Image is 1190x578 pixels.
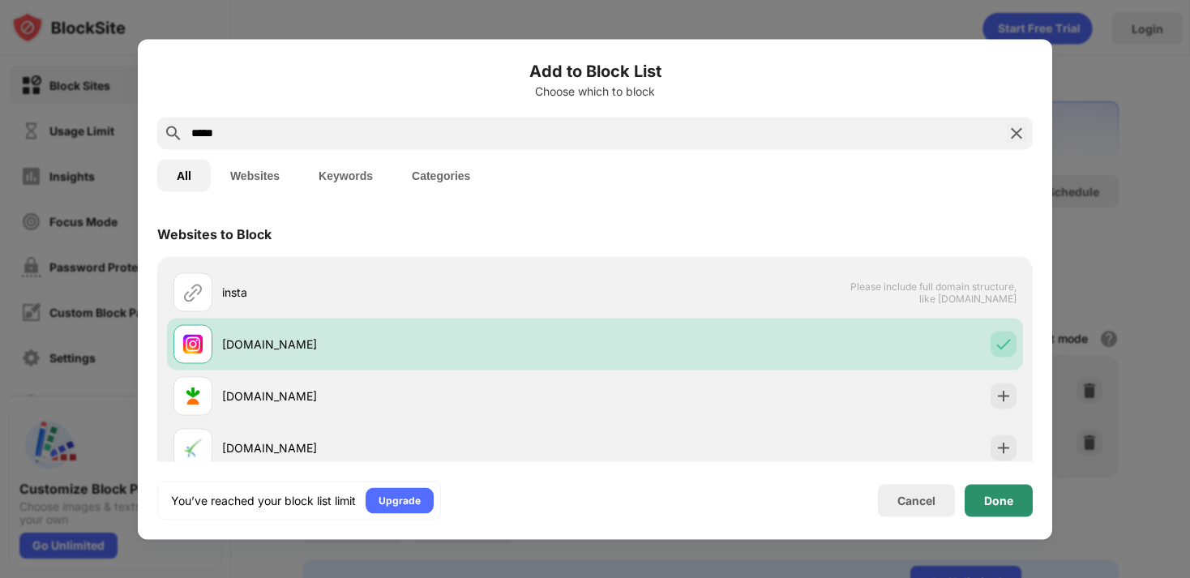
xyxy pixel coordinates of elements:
[379,492,421,508] div: Upgrade
[211,159,299,191] button: Websites
[171,492,356,508] div: You’ve reached your block list limit
[222,387,595,405] div: [DOMAIN_NAME]
[984,494,1013,507] div: Done
[299,159,392,191] button: Keywords
[222,284,595,301] div: insta
[157,58,1033,83] h6: Add to Block List
[157,225,272,242] div: Websites to Block
[897,494,935,507] div: Cancel
[183,334,203,353] img: favicons
[183,282,203,302] img: url.svg
[1007,123,1026,143] img: search-close
[157,84,1033,97] div: Choose which to block
[164,123,183,143] img: search.svg
[157,159,211,191] button: All
[850,280,1017,304] span: Please include full domain structure, like [DOMAIN_NAME]
[222,439,595,456] div: [DOMAIN_NAME]
[183,386,203,405] img: favicons
[222,336,595,353] div: [DOMAIN_NAME]
[392,159,490,191] button: Categories
[183,438,203,457] img: favicons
